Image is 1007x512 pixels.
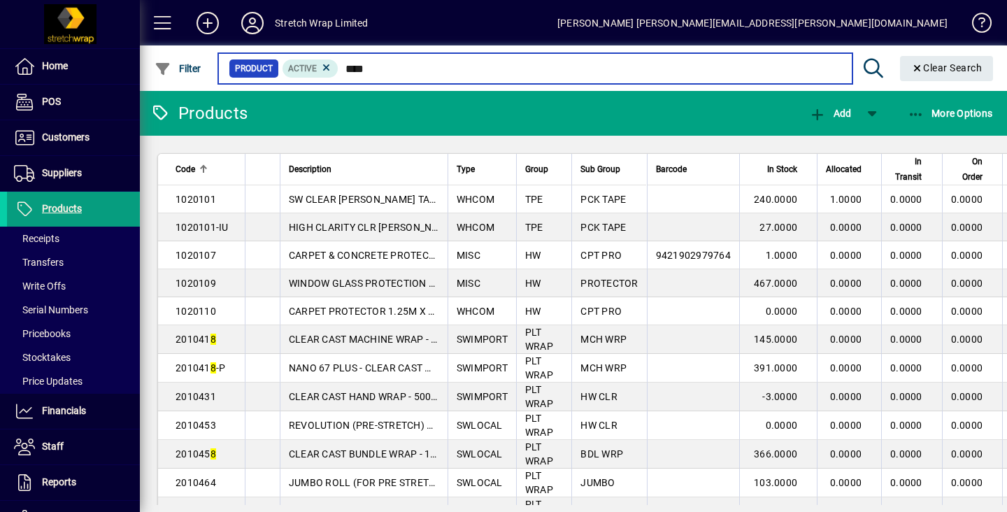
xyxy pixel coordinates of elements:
[809,108,851,119] span: Add
[7,346,140,369] a: Stocktakes
[283,59,338,78] mat-chip: Activation Status: Active
[7,394,140,429] a: Financials
[155,63,201,74] span: Filter
[767,162,797,177] span: In Stock
[457,477,503,488] span: SWLOCAL
[830,250,862,261] span: 0.0000
[904,101,997,126] button: More Options
[580,222,626,233] span: PCK TAPE
[830,420,862,431] span: 0.0000
[210,448,216,460] em: 8
[289,162,331,177] span: Description
[289,194,643,205] span: SW CLEAR [PERSON_NAME] TAPE (HIGH CLARITY) - 4 MM X 100M (36R/CTN)
[176,162,195,177] span: Code
[951,154,983,185] span: On Order
[951,362,983,374] span: 0.0000
[580,334,627,345] span: MCH WRP
[176,477,216,488] span: 2010464
[210,334,216,345] em: 8
[289,306,490,317] span: CARPET PROTECTOR 1.25M X 100M X 0MU
[7,120,140,155] a: Customers
[830,448,862,460] span: 0.0000
[7,465,140,500] a: Reports
[557,12,948,34] div: [PERSON_NAME] [PERSON_NAME][EMAIL_ADDRESS][PERSON_NAME][DOMAIN_NAME]
[289,391,610,402] span: CLEAR CAST HAND WRAP - 500MM X 400M X 23MU ( 0MPE) (4R/CTN)
[176,362,225,374] span: 201041 -P
[275,12,369,34] div: Stretch Wrap Limited
[951,420,983,431] span: 0.0000
[830,278,862,289] span: 0.0000
[580,448,623,460] span: BDL WRP
[14,304,88,315] span: Serial Numbers
[890,362,922,374] span: 0.0000
[656,162,731,177] div: Barcode
[457,250,480,261] span: MISC
[890,250,922,261] span: 0.0000
[890,334,922,345] span: 0.0000
[42,131,90,143] span: Customers
[151,56,205,81] button: Filter
[457,306,494,317] span: WHCOM
[176,222,229,233] span: 1020101-IU
[890,278,922,289] span: 0.0000
[42,167,82,178] span: Suppliers
[580,278,638,289] span: PROTECTOR
[525,162,548,177] span: Group
[766,420,798,431] span: 0.0000
[42,441,64,452] span: Staff
[457,194,494,205] span: WHCOM
[890,477,922,488] span: 0.0000
[908,108,993,119] span: More Options
[951,278,983,289] span: 0.0000
[14,280,66,292] span: Write Offs
[176,162,236,177] div: Code
[176,391,216,402] span: 2010431
[951,222,983,233] span: 0.0000
[457,162,475,177] span: Type
[911,62,983,73] span: Clear Search
[766,250,798,261] span: 1.0000
[951,391,983,402] span: 0.0000
[826,162,874,177] div: Allocated
[525,441,553,467] span: PLT WRAP
[7,49,140,84] a: Home
[580,306,622,317] span: CPT PRO
[951,154,996,185] div: On Order
[7,429,140,464] a: Staff
[525,413,553,438] span: PLT WRAP
[176,420,216,431] span: 2010453
[289,477,628,488] span: JUMBO ROLL (FOR PRE STRETCH) - 500MM X 7 6M X 12MU (50KGS G.W)
[951,194,983,205] span: 0.0000
[42,476,76,488] span: Reports
[457,362,508,374] span: SWIMPORT
[580,162,638,177] div: Sub Group
[7,156,140,191] a: Suppliers
[754,278,797,289] span: 467.0000
[7,322,140,346] a: Pricebooks
[580,477,615,488] span: JUMBO
[14,352,71,363] span: Stocktakes
[288,64,317,73] span: Active
[42,405,86,416] span: Financials
[525,250,541,261] span: HW
[656,162,687,177] span: Barcode
[766,306,798,317] span: 0.0000
[754,194,797,205] span: 240.0000
[580,362,627,374] span: MCH WRP
[951,334,983,345] span: 0.0000
[176,194,216,205] span: 1020101
[176,448,216,460] span: 201045
[890,194,922,205] span: 0.0000
[830,222,862,233] span: 0.0000
[951,250,983,261] span: 0.0000
[962,3,990,48] a: Knowledge Base
[830,334,862,345] span: 0.0000
[759,222,797,233] span: 27.0000
[7,298,140,322] a: Serial Numbers
[7,274,140,298] a: Write Offs
[656,250,731,261] span: 9421902979764
[951,477,983,488] span: 0.0000
[762,391,797,402] span: -3.0000
[7,227,140,250] a: Receipts
[176,334,216,345] span: 201041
